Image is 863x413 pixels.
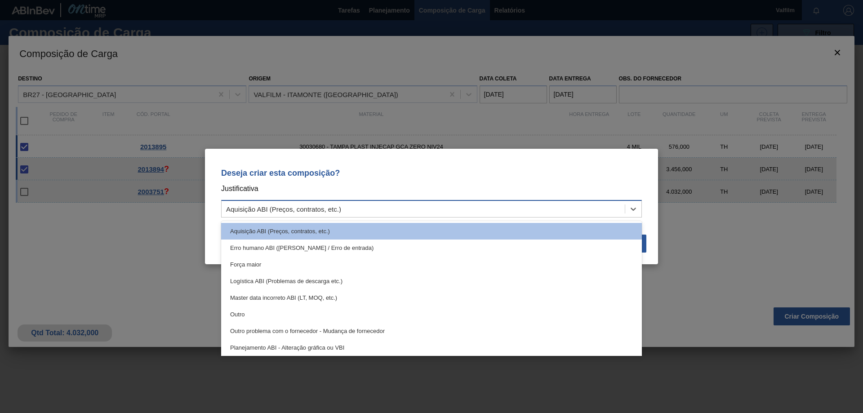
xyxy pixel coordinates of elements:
[221,289,642,306] div: Master data incorreto ABI (LT, MOQ, etc.)
[221,273,642,289] div: Logística ABI (Problemas de descarga etc.)
[221,183,642,195] p: Justificativa
[221,169,642,178] p: Deseja criar esta composição?
[221,306,642,323] div: Outro
[226,205,341,213] div: Aquisição ABI (Preços, contratos, etc.)
[221,256,642,273] div: Força maior
[221,339,642,356] div: Planejamento ABI - Alteração gráfica ou VBI
[221,223,642,240] div: Aquisição ABI (Preços, contratos, etc.)
[221,323,642,339] div: Outro problema com o fornecedor - Mudança de fornecedor
[221,240,642,256] div: Erro humano ABI ([PERSON_NAME] / Erro de entrada)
